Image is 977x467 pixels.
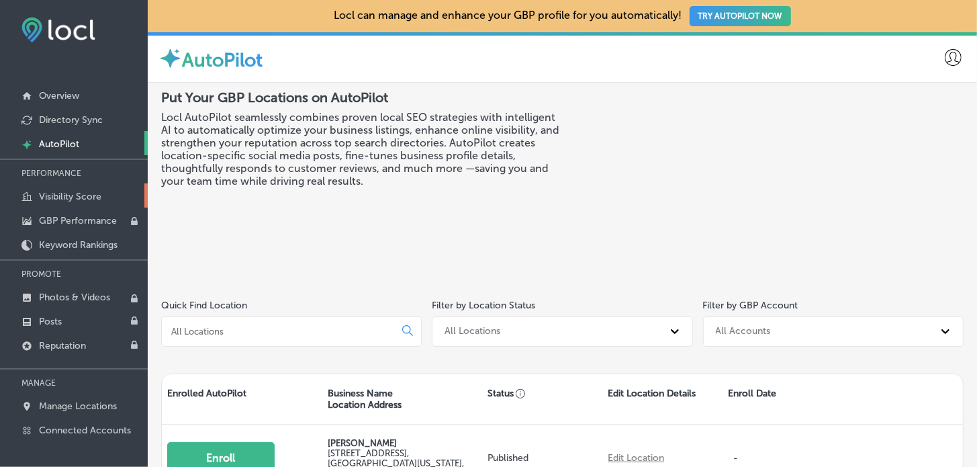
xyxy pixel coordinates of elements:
input: All Locations [170,325,391,337]
img: fda3e92497d09a02dc62c9cd864e3231.png [21,17,95,42]
p: Overview [39,90,79,101]
div: Enroll Date [723,374,843,424]
a: Edit Location [608,452,664,464]
label: AutoPilot [182,49,263,71]
h3: Locl AutoPilot seamlessly combines proven local SEO strategies with intelligent AI to automatical... [161,111,563,187]
p: Directory Sync [39,114,103,126]
label: Quick Find Location [161,300,247,311]
div: All Locations [445,326,500,337]
div: Edit Location Details [602,374,723,424]
button: TRY AUTOPILOT NOW [690,6,791,26]
p: [PERSON_NAME] [328,438,477,448]
p: Keyword Rankings [39,239,118,251]
iframe: Locl: AutoPilot Overview [643,89,964,270]
div: All Accounts [716,326,771,337]
p: Manage Locations [39,400,117,412]
p: Visibility Score [39,191,101,202]
h2: Put Your GBP Locations on AutoPilot [161,89,563,105]
div: Enrolled AutoPilot [162,374,322,424]
p: Connected Accounts [39,425,131,436]
p: GBP Performance [39,215,117,226]
p: Published [487,452,597,464]
label: Filter by Location Status [432,300,535,311]
img: autopilot-icon [158,46,182,70]
p: Reputation [39,340,86,351]
label: Filter by GBP Account [703,300,798,311]
div: Status [482,374,602,424]
p: Photos & Videos [39,292,110,303]
p: AutoPilot [39,138,79,150]
p: Posts [39,316,62,327]
div: Business Name Location Address [322,374,483,424]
